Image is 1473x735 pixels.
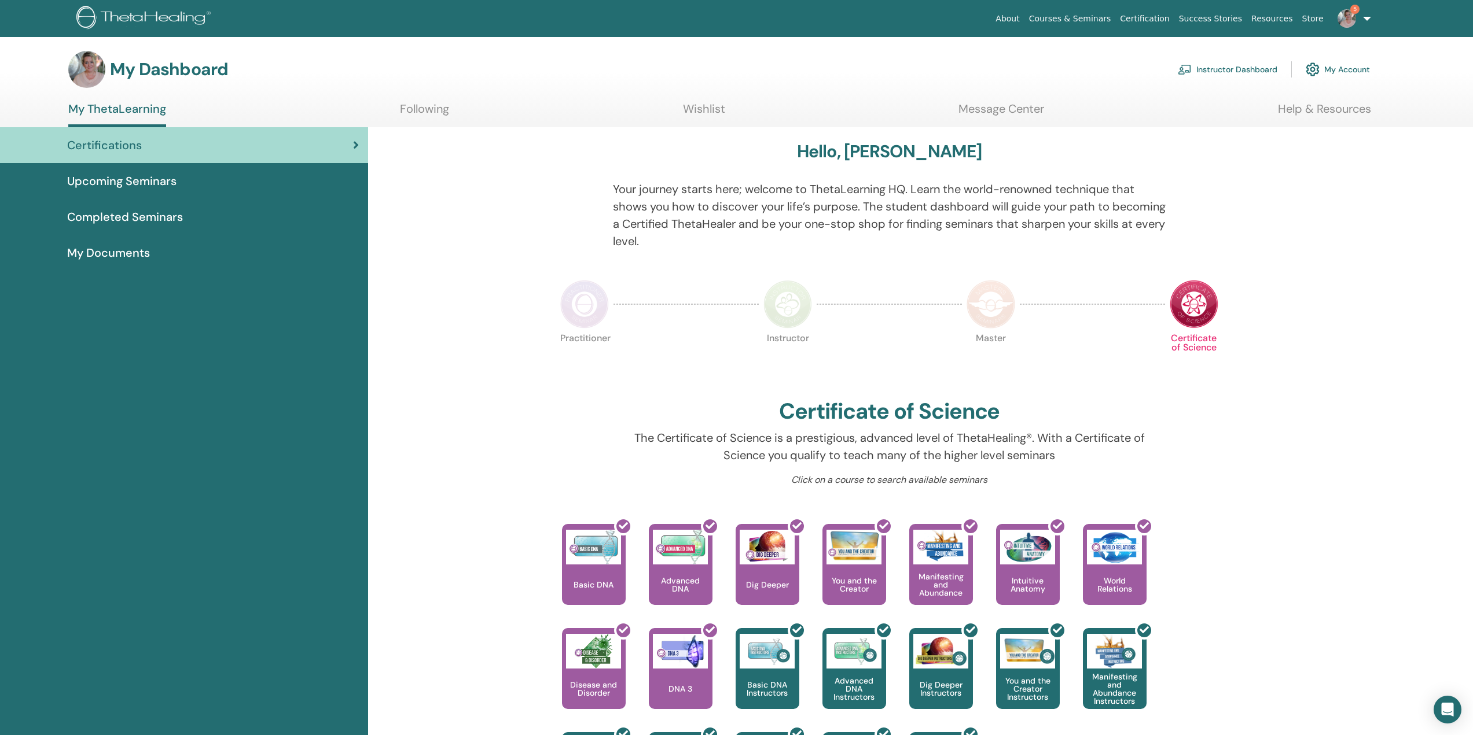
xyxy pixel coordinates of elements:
img: chalkboard-teacher.svg [1178,64,1192,75]
h3: My Dashboard [110,59,228,80]
img: Practitioner [560,280,609,328]
img: logo.png [76,6,215,32]
a: You and the Creator You and the Creator [822,524,886,628]
img: Manifesting and Abundance Instructors [1087,634,1142,668]
p: Certificate of Science [1170,334,1218,382]
p: Master [967,334,1015,382]
p: Advanced DNA Instructors [822,677,886,701]
img: Advanced DNA Instructors [827,634,881,668]
img: DNA 3 [653,634,708,668]
a: Wishlist [683,102,725,124]
p: Advanced DNA [649,577,712,593]
p: The Certificate of Science is a prestigious, advanced level of ThetaHealing®. With a Certificate ... [613,429,1166,464]
a: Resources [1247,8,1298,29]
a: Store [1298,8,1328,29]
img: You and the Creator Instructors [1000,634,1055,668]
p: Manifesting and Abundance [909,573,973,597]
img: Basic DNA [566,530,621,564]
p: You and the Creator Instructors [996,677,1060,701]
a: Manifesting and Abundance Instructors Manifesting and Abundance Instructors [1083,628,1147,732]
a: Manifesting and Abundance Manifesting and Abundance [909,524,973,628]
p: You and the Creator [822,577,886,593]
img: You and the Creator [827,530,881,562]
a: Following [400,102,449,124]
img: World Relations [1087,530,1142,564]
img: default.jpg [68,51,105,88]
img: default.jpg [1338,9,1356,28]
span: Certifications [67,136,142,154]
a: Dig Deeper Instructors Dig Deeper Instructors [909,628,973,732]
a: Advanced DNA Advanced DNA [649,524,712,628]
a: You and the Creator Instructors You and the Creator Instructors [996,628,1060,732]
p: Practitioner [560,334,609,382]
a: DNA 3 DNA 3 [649,628,712,732]
a: Help & Resources [1278,102,1371,124]
img: cog.svg [1306,60,1320,79]
a: My ThetaLearning [68,102,166,127]
span: My Documents [67,244,150,261]
a: Basic DNA Basic DNA [562,524,626,628]
a: Message Center [958,102,1044,124]
img: Manifesting and Abundance [913,530,968,564]
a: World Relations World Relations [1083,524,1147,628]
h2: Certificate of Science [779,398,1000,425]
img: Certificate of Science [1170,280,1218,328]
p: Instructor [763,334,812,382]
a: Success Stories [1174,8,1247,29]
img: Advanced DNA [653,530,708,564]
img: Intuitive Anatomy [1000,530,1055,564]
a: Advanced DNA Instructors Advanced DNA Instructors [822,628,886,732]
img: Dig Deeper Instructors [913,634,968,668]
p: Dig Deeper [741,581,794,589]
p: Intuitive Anatomy [996,577,1060,593]
p: Your journey starts here; welcome to ThetaLearning HQ. Learn the world-renowned technique that sh... [613,180,1166,250]
a: Intuitive Anatomy Intuitive Anatomy [996,524,1060,628]
p: Basic DNA Instructors [736,681,799,697]
a: Certification [1115,8,1174,29]
p: World Relations [1083,577,1147,593]
span: 5 [1350,5,1360,14]
a: Courses & Seminars [1024,8,1116,29]
h3: Hello, [PERSON_NAME] [797,141,982,162]
p: Click on a course to search available seminars [613,473,1166,487]
img: Instructor [763,280,812,328]
p: Disease and Disorder [562,681,626,697]
span: Upcoming Seminars [67,172,177,190]
a: My Account [1306,57,1370,82]
img: Basic DNA Instructors [740,634,795,668]
img: Disease and Disorder [566,634,621,668]
p: Dig Deeper Instructors [909,681,973,697]
p: Manifesting and Abundance Instructors [1083,673,1147,705]
img: Master [967,280,1015,328]
a: Dig Deeper Dig Deeper [736,524,799,628]
a: Disease and Disorder Disease and Disorder [562,628,626,732]
a: Instructor Dashboard [1178,57,1277,82]
img: Dig Deeper [740,530,795,564]
span: Completed Seminars [67,208,183,226]
a: About [991,8,1024,29]
a: Basic DNA Instructors Basic DNA Instructors [736,628,799,732]
div: Open Intercom Messenger [1434,696,1461,723]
